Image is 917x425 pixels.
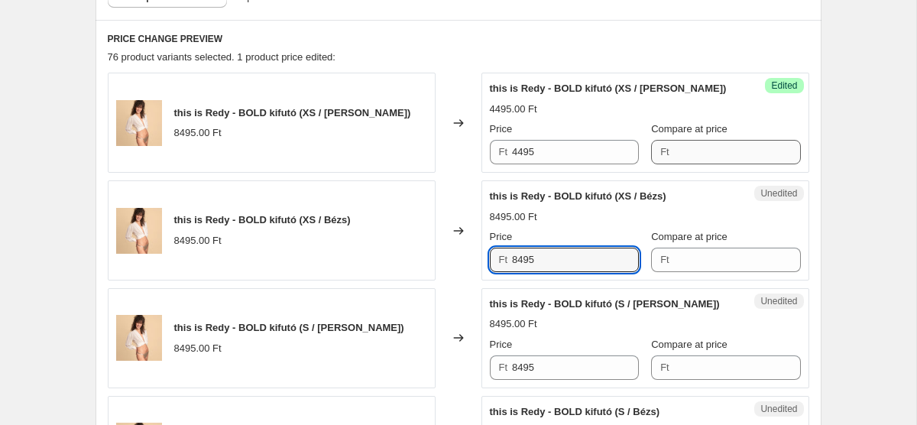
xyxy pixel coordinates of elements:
[116,315,162,361] img: bold2_80x.jpg
[499,146,508,157] span: Ft
[174,233,222,248] div: 8495.00 Ft
[660,362,669,373] span: Ft
[108,33,809,45] h6: PRICE CHANGE PREVIEW
[651,231,727,242] span: Compare at price
[499,254,508,265] span: Ft
[116,208,162,254] img: bold2_80x.jpg
[490,339,513,350] span: Price
[490,190,666,202] span: this is Redy - BOLD kifutó (XS / Bézs)
[490,102,537,117] div: 4495.00 Ft
[760,187,797,200] span: Unedited
[174,341,222,356] div: 8495.00 Ft
[174,322,404,333] span: this is Redy - BOLD kifutó (S / [PERSON_NAME])
[651,339,727,350] span: Compare at price
[490,209,537,225] div: 8495.00 Ft
[771,79,797,92] span: Edited
[490,83,727,94] span: this is Redy - BOLD kifutó (XS / [PERSON_NAME])
[660,146,669,157] span: Ft
[174,107,411,118] span: this is Redy - BOLD kifutó (XS / [PERSON_NAME])
[490,406,659,417] span: this is Redy - BOLD kifutó (S / Bézs)
[174,214,351,225] span: this is Redy - BOLD kifutó (XS / Bézs)
[116,100,162,146] img: bold2_80x.jpg
[490,231,513,242] span: Price
[499,362,508,373] span: Ft
[108,51,335,63] span: 76 product variants selected. 1 product price edited:
[760,295,797,307] span: Unedited
[174,125,222,141] div: 8495.00 Ft
[651,123,727,135] span: Compare at price
[760,403,797,415] span: Unedited
[490,316,537,332] div: 8495.00 Ft
[660,254,669,265] span: Ft
[490,123,513,135] span: Price
[490,298,720,310] span: this is Redy - BOLD kifutó (S / [PERSON_NAME])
